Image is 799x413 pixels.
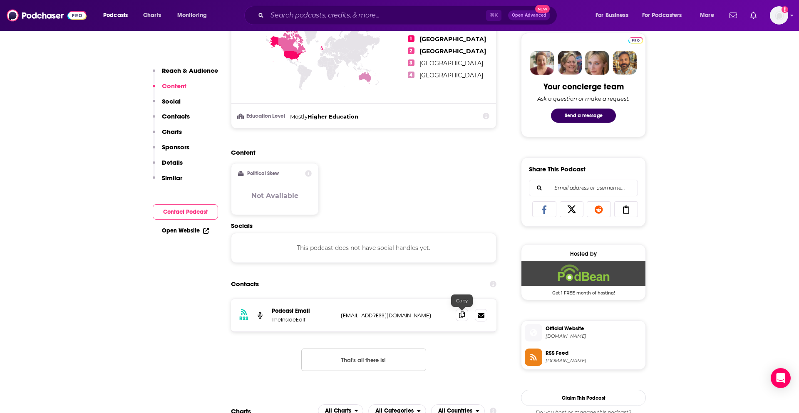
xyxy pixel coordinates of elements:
button: open menu [694,9,725,22]
h2: Socials [231,222,496,230]
input: Email address or username... [536,180,631,196]
h3: Not Available [251,192,298,200]
a: Show notifications dropdown [747,8,760,22]
button: Similar [153,174,182,189]
img: Barbara Profile [558,51,582,75]
span: feed.podbean.com [546,358,642,364]
p: Content [162,82,186,90]
a: RSS Feed[DOMAIN_NAME] [525,349,642,366]
p: Sponsors [162,143,189,151]
input: Search podcasts, credits, & more... [267,9,486,22]
h3: Education Level [238,114,287,119]
p: [EMAIL_ADDRESS][DOMAIN_NAME] [341,312,449,319]
button: Show profile menu [770,6,788,25]
p: Social [162,97,181,105]
img: Sydney Profile [530,51,554,75]
span: TheInsideEdit.podbean.com [546,333,642,339]
h2: Content [231,148,490,156]
span: 4 [408,72,414,78]
span: Podcasts [103,10,128,21]
a: Podbean Deal: Get 1 FREE month of hosting! [521,261,645,295]
span: For Business [596,10,628,21]
button: Nothing here. [301,349,426,371]
button: open menu [97,9,139,22]
p: Similar [162,174,182,182]
a: Share on Reddit [587,201,611,217]
span: Official Website [546,325,642,332]
button: Contacts [153,112,190,128]
span: Logged in as kkade [770,6,788,25]
h2: Contacts [231,276,259,292]
button: Open AdvancedNew [508,10,550,20]
a: Charts [138,9,166,22]
div: Your concierge team [543,82,624,92]
span: 3 [408,59,414,66]
h3: RSS [239,315,248,322]
button: Sponsors [153,143,189,158]
button: open menu [590,9,639,22]
a: Share on Facebook [532,201,556,217]
p: Podcast Email [272,307,334,314]
button: Charts [153,128,182,143]
p: Details [162,158,183,166]
span: For Podcasters [642,10,682,21]
button: open menu [171,9,218,22]
div: This podcast does not have social handles yet. [231,233,496,263]
img: Podchaser - Follow, Share and Rate Podcasts [7,7,87,23]
p: TheInsideEdit [272,316,334,323]
a: Open Website [162,227,209,234]
span: 2 [408,47,414,54]
span: Open Advanced [512,13,546,17]
span: [GEOGRAPHIC_DATA] [419,59,483,67]
div: Ask a question or make a request. [537,95,630,102]
span: 1 [408,35,414,42]
h3: Share This Podcast [529,165,586,173]
p: Contacts [162,112,190,120]
a: Pro website [628,36,643,44]
a: Show notifications dropdown [726,8,740,22]
p: Charts [162,128,182,136]
div: Hosted by [521,250,645,257]
svg: Add a profile image [782,6,788,13]
img: User Profile [770,6,788,25]
span: Monitoring [177,10,207,21]
button: Reach & Audience [153,67,218,82]
img: Podchaser Pro [628,37,643,44]
img: Podbean Deal: Get 1 FREE month of hosting! [521,261,645,286]
button: Send a message [551,109,616,123]
button: open menu [637,9,694,22]
h2: Political Skew [247,171,279,176]
span: Charts [143,10,161,21]
span: Get 1 FREE month of hosting! [521,286,645,296]
div: Copy [451,294,473,307]
a: Official Website[DOMAIN_NAME] [525,324,642,341]
button: Details [153,158,183,174]
span: [GEOGRAPHIC_DATA] [419,35,486,43]
span: Higher Education [308,113,358,120]
span: More [700,10,714,21]
img: Jon Profile [613,51,637,75]
button: Claim This Podcast [521,390,646,406]
img: Jules Profile [585,51,609,75]
button: Social [153,97,181,113]
span: ⌘ K [486,10,501,21]
span: RSS Feed [546,349,642,357]
a: Share on X/Twitter [560,201,584,217]
span: [GEOGRAPHIC_DATA] [419,72,483,79]
p: Reach & Audience [162,67,218,74]
span: Mostly [290,113,308,120]
div: Search followers [529,180,638,196]
a: Copy Link [614,201,638,217]
button: Contact Podcast [153,204,218,220]
span: New [535,5,550,13]
div: Search podcasts, credits, & more... [252,6,565,25]
span: [GEOGRAPHIC_DATA] [419,47,486,55]
button: Content [153,82,186,97]
div: Open Intercom Messenger [771,368,791,388]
